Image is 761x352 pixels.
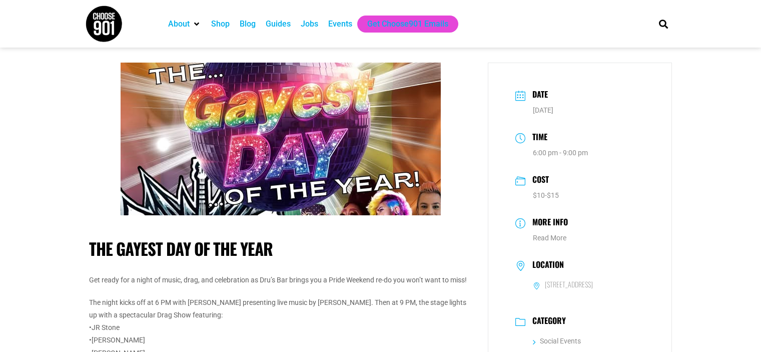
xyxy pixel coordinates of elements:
[655,16,671,32] div: Search
[527,88,548,103] h3: Date
[168,18,190,30] a: About
[211,18,230,30] a: Shop
[89,239,473,259] h1: The Gayest Day of the Year
[515,190,645,201] dd: $10-$15
[533,149,588,157] abbr: 6:00 pm - 9:00 pm
[89,274,473,286] p: Get ready for a night of music, drag, and celebration as Dru’s Bar brings you a Pride Weekend re-...
[533,337,581,345] a: Social Events
[527,260,564,272] h3: Location
[527,131,547,145] h3: Time
[533,106,553,114] span: [DATE]
[301,18,318,30] a: Jobs
[240,18,256,30] a: Blog
[527,316,566,328] h3: Category
[328,18,352,30] a: Events
[163,16,206,33] div: About
[266,18,291,30] a: Guides
[545,280,593,289] h6: [STREET_ADDRESS]
[163,16,641,33] nav: Main nav
[533,234,566,242] a: Read More
[367,18,448,30] a: Get Choose901 Emails
[527,173,549,188] h3: Cost
[527,216,568,230] h3: More Info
